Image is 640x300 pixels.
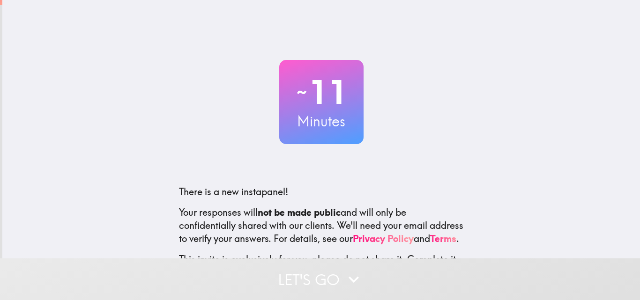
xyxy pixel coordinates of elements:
[258,206,341,218] b: not be made public
[279,73,364,111] h2: 11
[179,186,288,198] span: There is a new instapanel!
[279,111,364,131] h3: Minutes
[179,206,464,245] p: Your responses will and will only be confidentially shared with our clients. We'll need your emai...
[353,233,414,244] a: Privacy Policy
[179,253,464,279] p: This invite is exclusively for you, please do not share it. Complete it soon because spots are li...
[430,233,456,244] a: Terms
[295,78,308,106] span: ~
